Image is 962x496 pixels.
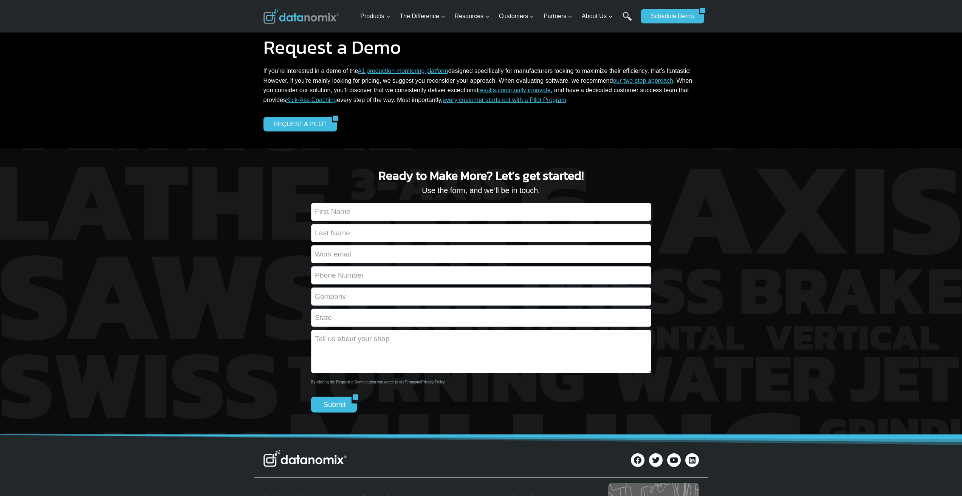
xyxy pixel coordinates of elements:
input: State [311,309,651,327]
form: Contact form [311,203,651,413]
a: continually innovate [497,87,551,93]
span: Customers [499,11,534,21]
span: Resources [455,11,490,21]
span: Partners [544,11,572,21]
input: Company [311,287,651,306]
p: Use the form, and we’ll be in touch. [311,182,651,199]
p: If you’re interested in a demo of the designed specifically for manufacturers looking to maximize... [263,66,699,105]
span: Products [360,11,390,21]
a: our two-step approach [613,77,673,84]
span: Ready to Make More? Let’s get started! [378,167,584,185]
span: The Difference [400,11,445,21]
input: Submit [311,397,352,413]
input: Phone Number [311,266,651,284]
a: Kick-Ass Coaching [286,97,337,103]
span: About Us [582,11,613,21]
a: results [478,87,496,93]
input: First Name [311,203,651,221]
a: Schedule Demo [641,9,699,23]
img: Datanomix [263,9,339,24]
a: Search [623,12,632,29]
a: REQUEST A PILOT [263,117,332,131]
p: By clicking the Request a Demo button you agree to our and . [311,379,651,385]
nav: Primary Navigation [357,4,637,29]
img: Datanomix Logo [263,450,347,467]
a: Terms [404,380,415,384]
input: Last Name [311,224,651,242]
a: every customer starts out with a Pilot Program [443,97,566,103]
input: Work email [311,245,651,263]
a: Privacy Policy [421,380,445,384]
